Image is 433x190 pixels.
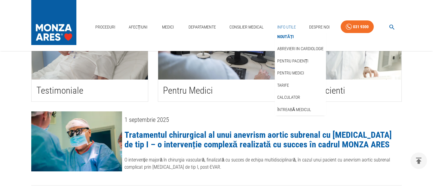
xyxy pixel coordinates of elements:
[124,156,402,171] p: O intervenție majoră în chirurgia vasculară, finalizată cu succes de echipa multidisciplinară, în...
[276,105,312,115] a: Întreabă medicul
[276,32,295,42] a: Noutăți
[276,80,290,90] a: Tarife
[275,79,326,92] div: Tarife
[307,21,332,33] a: Despre Noi
[126,21,150,33] a: Afecțiuni
[31,111,122,171] img: Tratamentul chirurgical al unui anevrism aortic subrenal cu endoleak de tip I – o intervenție com...
[285,20,401,101] button: Pentru Pacienti
[275,55,326,67] div: Pentru pacienți
[275,31,326,43] div: Noutăți
[410,152,427,169] button: delete
[227,21,266,33] a: Consilier Medical
[275,91,326,104] div: Calculator
[275,104,326,116] div: Întreabă medicul
[275,31,326,116] nav: secondary mailbox folders
[353,23,369,31] div: 031 9300
[276,92,301,102] a: Calculator
[275,43,326,55] div: Abrevieri in cardiologie
[158,20,275,101] button: Pentru Medici
[163,84,270,97] h2: Pentru Medici
[32,20,148,101] button: Testimoniale
[158,21,177,33] a: Medici
[186,21,218,33] a: Departamente
[93,21,118,33] a: Proceduri
[36,84,143,97] h2: Testimoniale
[290,84,397,97] h2: Pentru Pacienti
[275,21,298,33] a: Info Utile
[124,130,392,149] a: Tratamentul chirurgical al unui anevrism aortic subrenal cu [MEDICAL_DATA] de tip I – o intervenț...
[276,56,310,66] a: Pentru pacienți
[276,44,325,54] a: Abrevieri in cardiologie
[124,116,402,123] div: 1 septembrie 2025
[275,67,326,79] div: Pentru medici
[341,20,374,33] a: 031 9300
[276,68,305,78] a: Pentru medici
